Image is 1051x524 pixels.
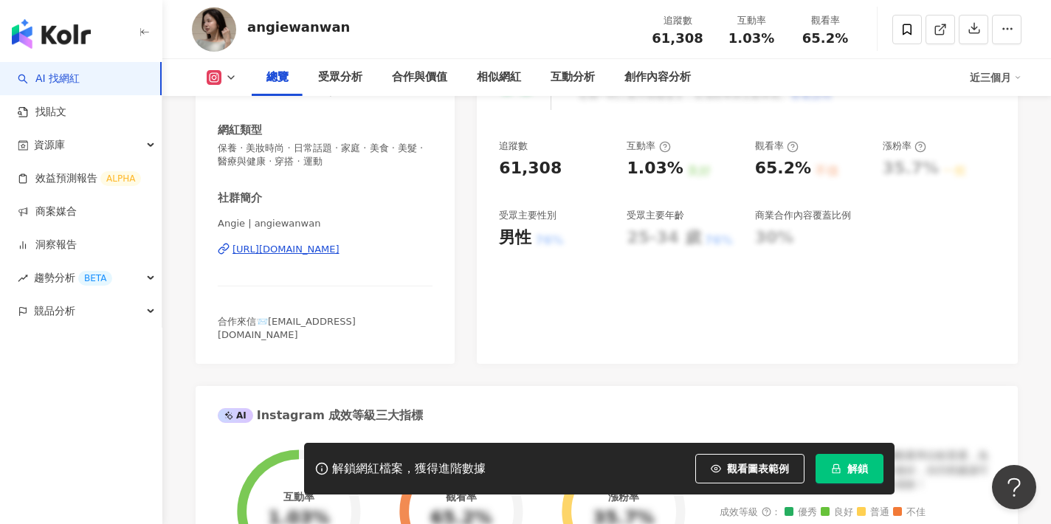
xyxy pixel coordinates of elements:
[970,66,1021,89] div: 近三個月
[893,507,926,518] span: 不佳
[755,209,851,222] div: 商業合作內容覆蓋比例
[18,105,66,120] a: 找貼文
[218,408,253,423] div: AI
[192,7,236,52] img: KOL Avatar
[477,69,521,86] div: 相似網紅
[723,13,779,28] div: 互動率
[247,18,350,36] div: angiewanwan
[831,463,841,474] span: lock
[18,171,141,186] a: 效益預測報告ALPHA
[649,13,706,28] div: 追蹤數
[627,209,684,222] div: 受眾主要年齡
[608,491,639,503] div: 漲粉率
[499,209,556,222] div: 受眾主要性別
[797,13,853,28] div: 觀看率
[627,139,670,153] div: 互動率
[551,69,595,86] div: 互動分析
[218,243,433,256] a: [URL][DOMAIN_NAME]
[755,157,811,180] div: 65.2%
[857,507,889,518] span: 普通
[232,243,340,256] div: [URL][DOMAIN_NAME]
[816,454,883,483] button: 解鎖
[218,316,356,340] span: 合作來信📨[EMAIL_ADDRESS][DOMAIN_NAME]
[821,507,853,518] span: 良好
[218,123,262,138] div: 網紅類型
[12,19,91,49] img: logo
[34,294,75,328] span: 競品分析
[34,128,65,162] span: 資源庫
[446,491,477,503] div: 觀看率
[18,72,80,86] a: searchAI 找網紅
[332,461,486,477] div: 解鎖網紅檔案，獲得進階數據
[695,454,804,483] button: 觀看圖表範例
[18,238,77,252] a: 洞察報告
[18,204,77,219] a: 商案媒合
[18,273,28,283] span: rise
[218,217,433,230] span: Angie | angiewanwan
[624,69,691,86] div: 創作內容分析
[266,69,289,86] div: 總覽
[728,31,774,46] span: 1.03%
[847,463,868,475] span: 解鎖
[283,491,314,503] div: 互動率
[218,190,262,206] div: 社群簡介
[318,69,362,86] div: 受眾分析
[727,463,789,475] span: 觀看圖表範例
[218,142,433,168] span: 保養 · 美妝時尚 · 日常話題 · 家庭 · 美食 · 美髮 · 醫療與健康 · 穿搭 · 運動
[785,507,817,518] span: 優秀
[499,157,562,180] div: 61,308
[499,139,528,153] div: 追蹤數
[499,227,531,249] div: 男性
[218,407,423,424] div: Instagram 成效等級三大指標
[802,31,848,46] span: 65.2%
[627,157,683,180] div: 1.03%
[78,271,112,286] div: BETA
[652,30,703,46] span: 61,308
[34,261,112,294] span: 趨勢分析
[755,139,799,153] div: 觀看率
[392,69,447,86] div: 合作與價值
[720,507,996,518] div: 成效等級 ：
[883,139,926,153] div: 漲粉率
